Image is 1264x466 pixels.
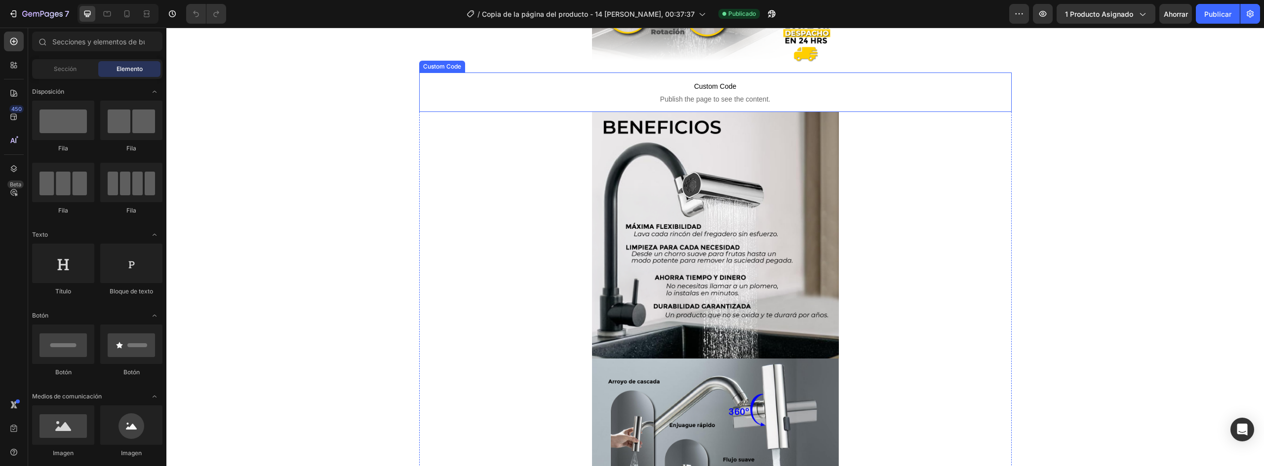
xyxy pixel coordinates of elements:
div: Abrir Intercom Messenger [1230,418,1254,441]
font: Medios de comunicación [32,393,102,400]
button: 7 [4,4,74,24]
font: Publicar [1204,10,1231,18]
font: Copia de la página del producto - 14 [PERSON_NAME], 00:37:37 [482,10,695,18]
font: Fila [126,207,136,214]
font: Beta [10,181,21,188]
font: Imagen [121,449,142,457]
font: 450 [11,106,22,112]
font: Fila [58,207,68,214]
font: Elemento [117,65,143,72]
span: Publish the page to see the content. [253,67,845,76]
span: Abrir palanca [147,84,162,100]
font: Publicado [728,10,756,17]
font: Fila [58,144,68,152]
font: Fila [126,144,136,152]
button: Publicar [1196,4,1240,24]
font: 1 producto asignado [1065,10,1133,18]
img: gempages_558678044160558184-d8c43c0f-3b92-4060-90f9-6f094a0ee985.png [426,84,672,331]
span: Abrir palanca [147,389,162,404]
span: Custom Code [253,53,845,65]
font: 7 [65,9,69,19]
iframe: Área de diseño [166,28,1264,466]
font: Botón [55,368,72,376]
font: Botón [123,368,140,376]
font: Disposición [32,88,64,95]
font: Imagen [53,449,74,457]
font: Botón [32,312,48,319]
input: Secciones y elementos de búsqueda [32,32,162,51]
font: Título [55,287,71,295]
font: Texto [32,231,48,238]
font: Ahorrar [1164,10,1188,18]
font: / [477,10,480,18]
font: Bloque de texto [110,287,153,295]
button: 1 producto asignado [1057,4,1155,24]
div: Custom Code [255,35,297,43]
span: Abrir palanca [147,227,162,243]
button: Ahorrar [1159,4,1192,24]
font: Sección [54,65,77,72]
div: Deshacer/Rehacer [186,4,226,24]
span: Abrir palanca [147,308,162,323]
